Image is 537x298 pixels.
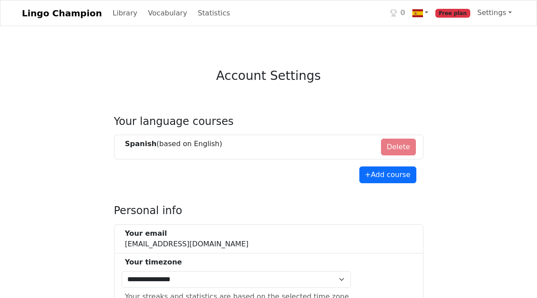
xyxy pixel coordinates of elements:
h4: Your language courses [114,115,423,128]
a: Lingo Champion [22,4,102,22]
select: Select Time Zone [122,271,351,288]
div: Your email [125,228,249,239]
span: Free plan [435,9,470,18]
a: Library [109,4,141,22]
a: 0 [387,4,409,22]
h4: Personal info [114,204,423,217]
div: Your timezone [125,257,351,268]
span: 0 [400,8,405,18]
a: Settings [474,4,515,22]
h3: Account Settings [216,68,321,83]
a: Free plan [432,4,474,22]
div: [EMAIL_ADDRESS][DOMAIN_NAME] [125,228,249,249]
div: (based on English ) [125,139,222,149]
img: es.svg [412,8,423,19]
button: +Add course [359,166,416,183]
a: Statistics [194,4,233,22]
strong: Spanish [125,140,157,148]
a: Vocabulary [145,4,191,22]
